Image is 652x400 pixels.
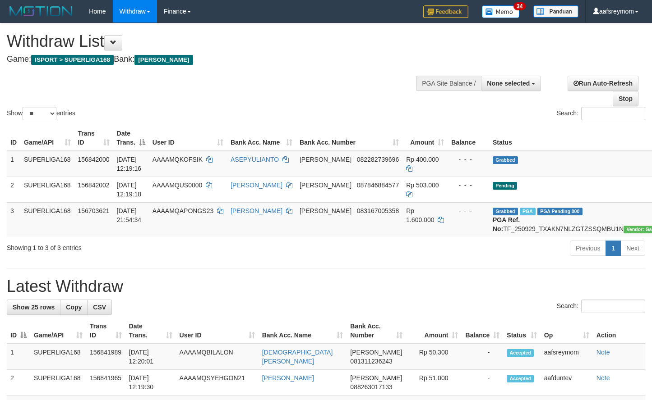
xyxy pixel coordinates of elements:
[620,241,645,256] a: Next
[448,125,489,151] th: Balance
[7,125,20,151] th: ID
[30,344,86,370] td: SUPERLIGA168
[482,5,520,18] img: Button%20Memo.svg
[357,207,399,214] span: Copy 083167005358 to clipboard
[493,182,517,190] span: Pending
[60,300,88,315] a: Copy
[406,344,462,370] td: Rp 50,300
[300,156,351,163] span: [PERSON_NAME]
[487,80,530,87] span: None selected
[406,207,434,223] span: Rp 1.600.000
[350,383,392,391] span: Copy 088263017133 to clipboard
[493,208,518,215] span: Grabbed
[7,202,20,237] td: 3
[78,207,110,214] span: 156703621
[7,370,30,395] td: 2
[406,156,439,163] span: Rp 400.000
[7,5,75,18] img: MOTION_logo.png
[606,241,621,256] a: 1
[357,182,399,189] span: Copy 087846884577 to clipboard
[7,318,30,344] th: ID: activate to sort column descending
[507,375,534,382] span: Accepted
[300,207,351,214] span: [PERSON_NAME]
[493,216,520,232] b: PGA Ref. No:
[262,349,333,365] a: [DEMOGRAPHIC_DATA][PERSON_NAME]
[541,344,593,370] td: aafsreymom
[30,318,86,344] th: Game/API: activate to sort column ascending
[570,241,606,256] a: Previous
[423,5,468,18] img: Feedback.jpg
[493,156,518,164] span: Grabbed
[357,156,399,163] span: Copy 082282739696 to clipboard
[7,300,60,315] a: Show 25 rows
[134,55,193,65] span: [PERSON_NAME]
[451,181,486,190] div: - - -
[23,107,56,120] select: Showentries
[231,182,282,189] a: [PERSON_NAME]
[86,318,125,344] th: Trans ID: activate to sort column ascending
[74,125,113,151] th: Trans ID: activate to sort column ascending
[259,318,347,344] th: Bank Acc. Name: activate to sort column ascending
[451,206,486,215] div: - - -
[153,182,203,189] span: AAAAMQUS0000
[406,370,462,395] td: Rp 51,000
[7,55,425,64] h4: Game: Bank:
[557,300,645,313] label: Search:
[597,374,610,382] a: Note
[537,208,583,215] span: PGA Pending
[541,318,593,344] th: Op: activate to sort column ascending
[153,207,213,214] span: AAAAMQAPONGS23
[31,55,114,65] span: ISPORT > SUPERLIGA168
[78,156,110,163] span: 156842000
[153,156,203,163] span: AAAAMQKOFSIK
[513,2,526,10] span: 34
[597,349,610,356] a: Note
[7,277,645,295] h1: Latest Withdraw
[568,76,638,91] a: Run Auto-Refresh
[462,318,503,344] th: Balance: activate to sort column ascending
[300,182,351,189] span: [PERSON_NAME]
[613,91,638,106] a: Stop
[231,156,279,163] a: ASEPYULIANTO
[462,370,503,395] td: -
[350,358,392,365] span: Copy 081311236243 to clipboard
[117,182,142,198] span: [DATE] 12:19:18
[231,207,282,214] a: [PERSON_NAME]
[581,300,645,313] input: Search:
[406,182,439,189] span: Rp 503.000
[87,300,112,315] a: CSV
[113,125,149,151] th: Date Trans.: activate to sort column descending
[117,156,142,172] span: [DATE] 12:19:16
[86,344,125,370] td: 156841989
[20,151,74,177] td: SUPERLIGA168
[125,370,176,395] td: [DATE] 12:19:30
[507,349,534,357] span: Accepted
[416,76,481,91] div: PGA Site Balance /
[7,177,20,202] td: 2
[176,318,259,344] th: User ID: activate to sort column ascending
[520,208,536,215] span: Marked by aafchhiseyha
[7,151,20,177] td: 1
[7,344,30,370] td: 1
[541,370,593,395] td: aafduntev
[533,5,578,18] img: panduan.png
[30,370,86,395] td: SUPERLIGA168
[176,344,259,370] td: AAAAMQBILALON
[481,76,541,91] button: None selected
[347,318,406,344] th: Bank Acc. Number: activate to sort column ascending
[227,125,296,151] th: Bank Acc. Name: activate to sort column ascending
[93,304,106,311] span: CSV
[7,240,265,252] div: Showing 1 to 3 of 3 entries
[7,107,75,120] label: Show entries
[176,370,259,395] td: AAAAMQSYEHGON21
[13,304,55,311] span: Show 25 rows
[20,202,74,237] td: SUPERLIGA168
[350,374,402,382] span: [PERSON_NAME]
[66,304,82,311] span: Copy
[581,107,645,120] input: Search:
[402,125,448,151] th: Amount: activate to sort column ascending
[557,107,645,120] label: Search:
[149,125,227,151] th: User ID: activate to sort column ascending
[350,349,402,356] span: [PERSON_NAME]
[262,374,314,382] a: [PERSON_NAME]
